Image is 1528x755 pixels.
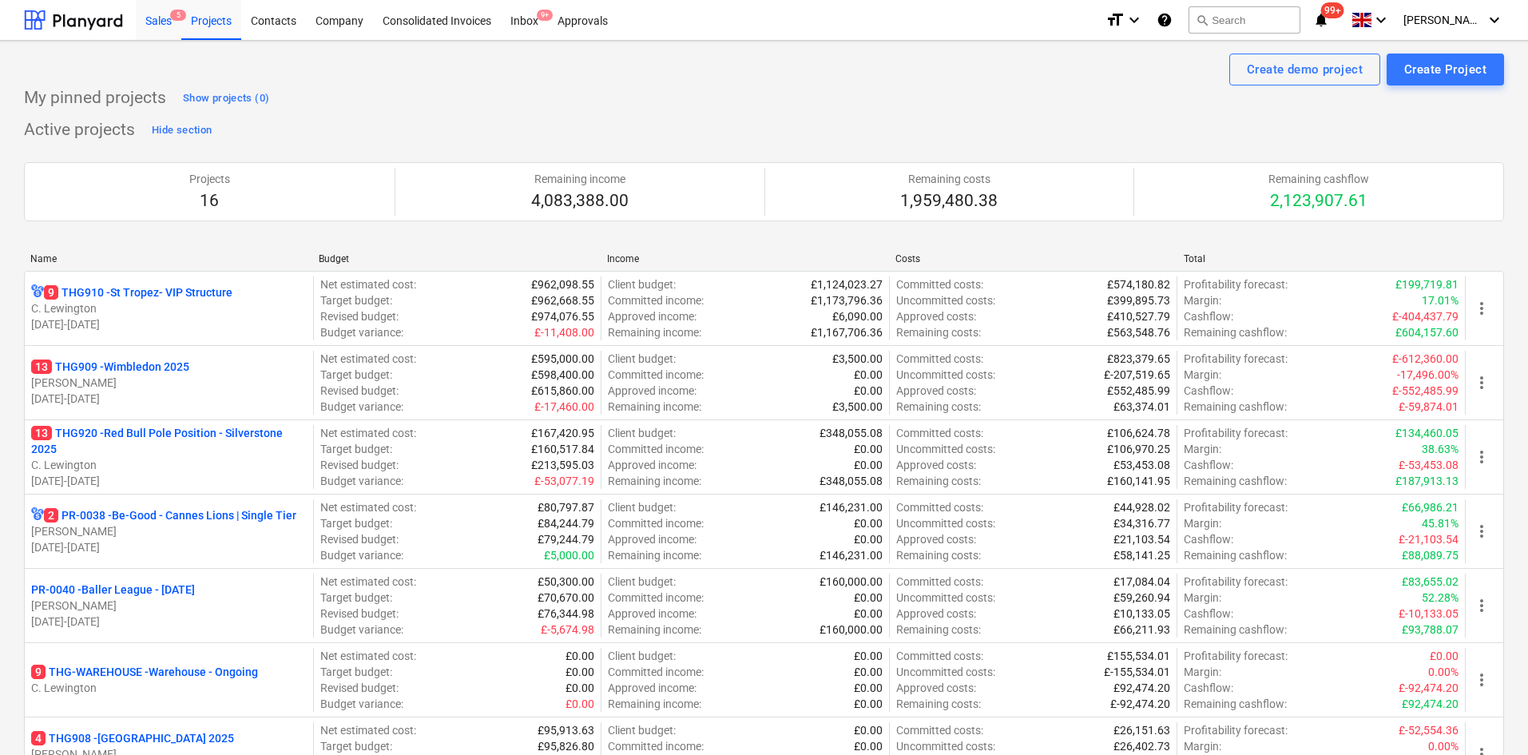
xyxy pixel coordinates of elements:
[1430,648,1459,664] p: £0.00
[31,507,44,523] div: Project has multi currencies enabled
[1113,722,1170,738] p: £26,151.63
[608,574,676,590] p: Client budget :
[1184,383,1233,399] p: Cashflow :
[1472,299,1491,318] span: more_vert
[811,324,883,340] p: £1,167,706.36
[31,391,307,407] p: [DATE] - [DATE]
[1395,473,1459,489] p: £187,913.13
[531,190,629,213] p: 4,083,388.00
[896,457,976,473] p: Approved costs :
[531,457,594,473] p: £213,595.03
[31,680,307,696] p: C. Lewington
[1113,547,1170,563] p: £58,141.25
[31,375,307,391] p: [PERSON_NAME]
[531,425,594,441] p: £167,420.95
[1104,367,1170,383] p: £-207,519.65
[537,10,553,21] span: 9+
[895,253,1171,264] div: Costs
[820,473,883,489] p: £348,055.08
[896,738,995,754] p: Uncommitted costs :
[1113,531,1170,547] p: £21,103.54
[189,171,230,187] p: Projects
[566,680,594,696] p: £0.00
[896,441,995,457] p: Uncommitted costs :
[24,119,135,141] p: Active projects
[1387,54,1504,85] button: Create Project
[1107,473,1170,489] p: £160,141.95
[320,696,403,712] p: Budget variance :
[1184,425,1288,441] p: Profitability forecast :
[900,190,998,213] p: 1,959,480.38
[1107,383,1170,399] p: £552,485.99
[608,547,701,563] p: Remaining income :
[1113,399,1170,415] p: £63,374.01
[1399,680,1459,696] p: £-92,474.20
[896,680,976,696] p: Approved costs :
[320,308,399,324] p: Revised budget :
[1189,6,1300,34] button: Search
[854,441,883,457] p: £0.00
[1113,574,1170,590] p: £17,084.04
[1157,10,1173,30] i: Knowledge base
[179,85,273,111] button: Show projects (0)
[534,399,594,415] p: £-17,460.00
[1184,590,1221,606] p: Margin :
[320,606,399,622] p: Revised budget :
[1399,606,1459,622] p: £-10,133.05
[896,276,983,292] p: Committed costs :
[320,547,403,563] p: Budget variance :
[608,499,676,515] p: Client budget :
[538,515,594,531] p: £84,244.79
[31,457,307,473] p: C. Lewington
[31,730,234,746] p: THG908 - [GEOGRAPHIC_DATA] 2025
[1184,547,1287,563] p: Remaining cashflow :
[1184,680,1233,696] p: Cashflow :
[811,292,883,308] p: £1,173,796.36
[31,664,258,680] p: THG-WAREHOUSE - Warehouse - Ongoing
[1399,722,1459,738] p: £-52,554.36
[538,590,594,606] p: £70,670.00
[1107,308,1170,324] p: £410,527.79
[1184,308,1233,324] p: Cashflow :
[320,531,399,547] p: Revised budget :
[31,664,307,696] div: 9THG-WAREHOUSE -Warehouse - OngoingC. Lewington
[534,324,594,340] p: £-11,408.00
[854,680,883,696] p: £0.00
[31,582,195,598] p: PR-0040 - Baller League - [DATE]
[896,722,983,738] p: Committed costs :
[1395,276,1459,292] p: £199,719.81
[1395,425,1459,441] p: £134,460.05
[1268,190,1369,213] p: 2,123,907.61
[320,324,403,340] p: Budget variance :
[531,308,594,324] p: £974,076.55
[832,308,883,324] p: £6,090.00
[1402,696,1459,712] p: £92,474.20
[320,590,392,606] p: Target budget :
[1110,696,1170,712] p: £-92,474.20
[896,399,981,415] p: Remaining costs :
[1184,531,1233,547] p: Cashflow :
[608,590,704,606] p: Committed income :
[31,614,307,630] p: [DATE] - [DATE]
[1472,373,1491,392] span: more_vert
[1184,367,1221,383] p: Margin :
[1184,499,1288,515] p: Profitability forecast :
[896,324,981,340] p: Remaining costs :
[1321,2,1344,18] span: 99+
[531,441,594,457] p: £160,517.84
[1184,648,1288,664] p: Profitability forecast :
[320,473,403,489] p: Budget variance :
[1113,499,1170,515] p: £44,928.02
[44,284,232,300] p: THG910 - St Tropez- VIP Structure
[31,425,307,489] div: 13THG920 -Red Bull Pole Position - Silverstone 2025C. Lewington[DATE]-[DATE]
[31,523,307,539] p: [PERSON_NAME]
[1472,596,1491,615] span: more_vert
[608,680,697,696] p: Approved income :
[896,499,983,515] p: Committed costs :
[1184,399,1287,415] p: Remaining cashflow :
[170,10,186,21] span: 5
[1113,680,1170,696] p: £92,474.20
[1184,664,1221,680] p: Margin :
[1395,324,1459,340] p: £604,157.60
[1371,10,1391,30] i: keyboard_arrow_down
